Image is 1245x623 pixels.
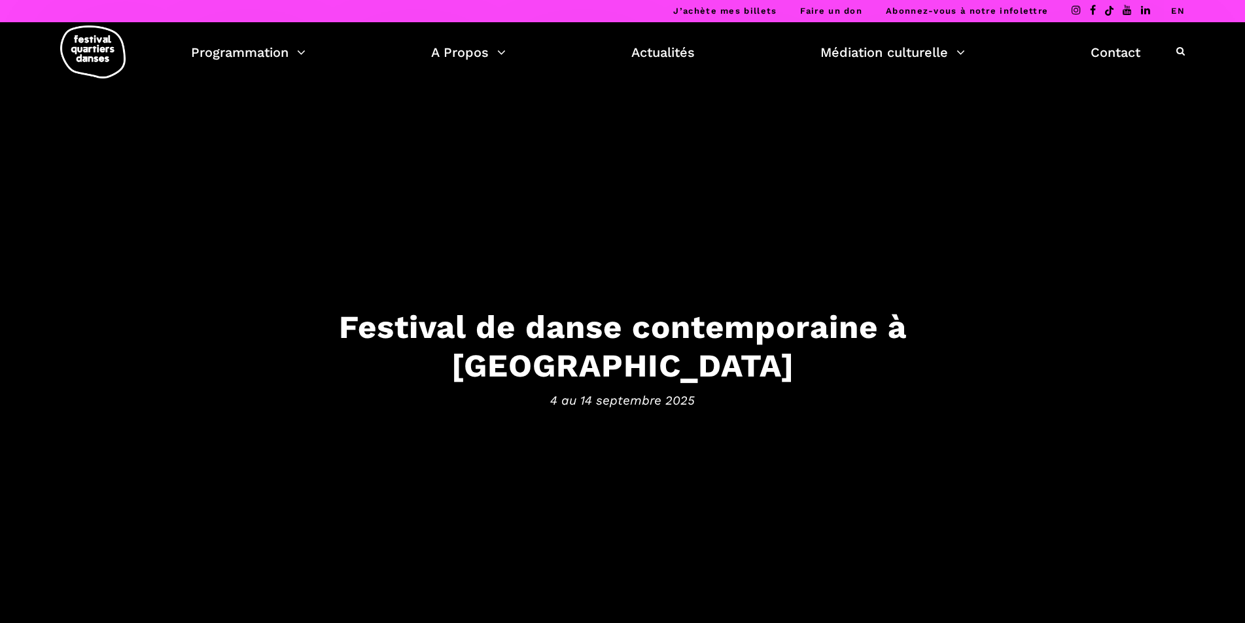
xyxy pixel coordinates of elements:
span: 4 au 14 septembre 2025 [217,391,1028,411]
a: EN [1171,6,1185,16]
a: Contact [1091,41,1140,63]
img: logo-fqd-med [60,25,126,78]
a: Programmation [191,41,306,63]
a: Abonnez-vous à notre infolettre [886,6,1048,16]
a: Médiation culturelle [820,41,965,63]
a: A Propos [431,41,506,63]
a: Actualités [631,41,695,63]
h3: Festival de danse contemporaine à [GEOGRAPHIC_DATA] [217,307,1028,384]
a: Faire un don [800,6,862,16]
a: J’achète mes billets [673,6,777,16]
